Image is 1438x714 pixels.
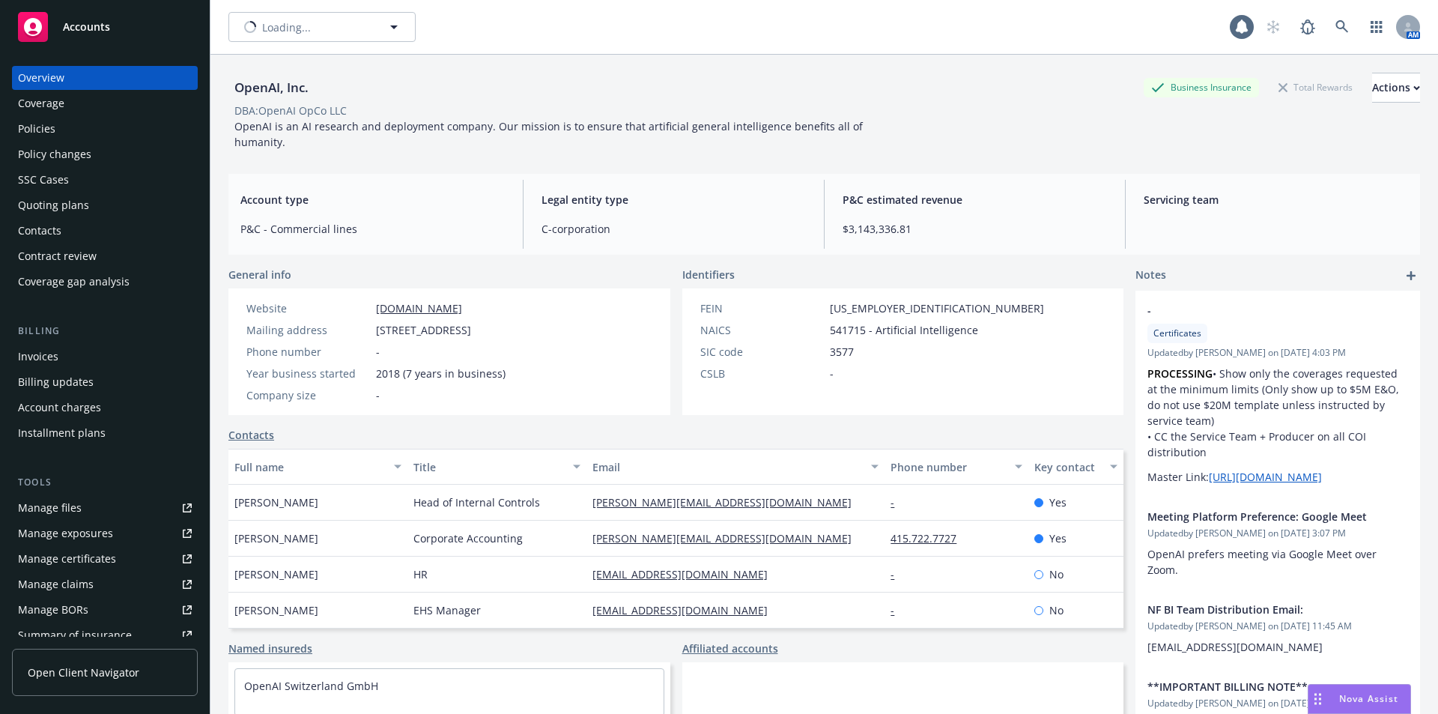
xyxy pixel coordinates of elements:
[234,103,347,118] div: DBA: OpenAI OpCo LLC
[830,366,834,381] span: -
[1147,697,1408,710] span: Updated by [PERSON_NAME] on [DATE] 1:32 PM
[682,267,735,282] span: Identifiers
[592,567,780,581] a: [EMAIL_ADDRESS][DOMAIN_NAME]
[376,387,380,403] span: -
[1049,602,1064,618] span: No
[592,531,864,545] a: [PERSON_NAME][EMAIL_ADDRESS][DOMAIN_NAME]
[1147,346,1408,360] span: Updated by [PERSON_NAME] on [DATE] 4:03 PM
[246,366,370,381] div: Year business started
[376,344,380,360] span: -
[1147,679,1369,695] span: **IMPORTANT BILLING NOTE**
[12,193,198,217] a: Quoting plans
[1049,494,1067,510] span: Yes
[1147,366,1213,381] strong: PROCESSING
[18,370,94,394] div: Billing updates
[830,322,978,338] span: 541715 - Artificial Intelligence
[376,322,471,338] span: [STREET_ADDRESS]
[18,219,61,243] div: Contacts
[1147,620,1408,633] span: Updated by [PERSON_NAME] on [DATE] 11:45 AM
[234,602,318,618] span: [PERSON_NAME]
[18,66,64,90] div: Overview
[246,300,370,316] div: Website
[228,427,274,443] a: Contacts
[1147,509,1369,524] span: Meeting Platform Preference: Google Meet
[1147,602,1369,617] span: NF BI Team Distribution Email:
[12,598,198,622] a: Manage BORs
[700,300,824,316] div: FEIN
[12,623,198,647] a: Summary of insurance
[246,322,370,338] div: Mailing address
[1135,267,1166,285] span: Notes
[830,344,854,360] span: 3577
[592,495,864,509] a: [PERSON_NAME][EMAIL_ADDRESS][DOMAIN_NAME]
[376,301,462,315] a: [DOMAIN_NAME]
[12,219,198,243] a: Contacts
[240,192,505,208] span: Account type
[12,117,198,141] a: Policies
[12,91,198,115] a: Coverage
[262,19,311,35] span: Loading...
[830,300,1044,316] span: [US_EMPLOYER_IDENTIFICATION_NUMBER]
[1293,12,1323,42] a: Report a Bug
[586,449,885,485] button: Email
[1372,73,1420,102] div: Actions
[234,494,318,510] span: [PERSON_NAME]
[12,547,198,571] a: Manage certificates
[18,496,82,520] div: Manage files
[592,603,780,617] a: [EMAIL_ADDRESS][DOMAIN_NAME]
[1402,267,1420,285] a: add
[240,221,505,237] span: P&C - Commercial lines
[12,521,198,545] a: Manage exposures
[18,117,55,141] div: Policies
[234,119,866,149] span: OpenAI is an AI research and deployment company. Our mission is to ensure that artificial general...
[18,521,113,545] div: Manage exposures
[1372,73,1420,103] button: Actions
[1049,566,1064,582] span: No
[12,475,198,490] div: Tools
[682,641,778,656] a: Affiliated accounts
[891,531,968,545] a: 415.722.7727
[376,366,506,381] span: 2018 (7 years in business)
[228,641,312,656] a: Named insureds
[1271,78,1360,97] div: Total Rewards
[891,459,1005,475] div: Phone number
[1049,530,1067,546] span: Yes
[891,495,906,509] a: -
[18,91,64,115] div: Coverage
[1308,684,1411,714] button: Nova Assist
[18,345,58,369] div: Invoices
[407,449,586,485] button: Title
[228,78,315,97] div: OpenAI, Inc.
[1147,303,1369,318] span: -
[244,679,378,693] a: OpenAI Switzerland GmbH
[12,244,198,268] a: Contract review
[413,602,481,618] span: EHS Manager
[413,566,428,582] span: HR
[18,168,69,192] div: SSC Cases
[18,623,132,647] div: Summary of insurance
[18,598,88,622] div: Manage BORs
[12,168,198,192] a: SSC Cases
[1135,497,1420,590] div: Meeting Platform Preference: Google MeetUpdatedby [PERSON_NAME] on [DATE] 3:07 PMOpenAI prefers m...
[12,66,198,90] a: Overview
[12,345,198,369] a: Invoices
[63,21,110,33] span: Accounts
[700,366,824,381] div: CSLB
[1147,640,1323,654] span: [EMAIL_ADDRESS][DOMAIN_NAME]
[12,370,198,394] a: Billing updates
[18,244,97,268] div: Contract review
[12,496,198,520] a: Manage files
[885,449,1028,485] button: Phone number
[1147,469,1408,485] p: Master Link:
[1028,449,1123,485] button: Key contact
[28,665,139,680] span: Open Client Navigator
[12,396,198,420] a: Account charges
[843,221,1107,237] span: $3,143,336.81
[246,344,370,360] div: Phone number
[1308,685,1327,713] div: Drag to move
[1135,291,1420,497] div: -CertificatesUpdatedby [PERSON_NAME] on [DATE] 4:03 PMPROCESSING• Show only the coverages request...
[12,324,198,339] div: Billing
[228,12,416,42] button: Loading...
[1209,470,1322,484] a: [URL][DOMAIN_NAME]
